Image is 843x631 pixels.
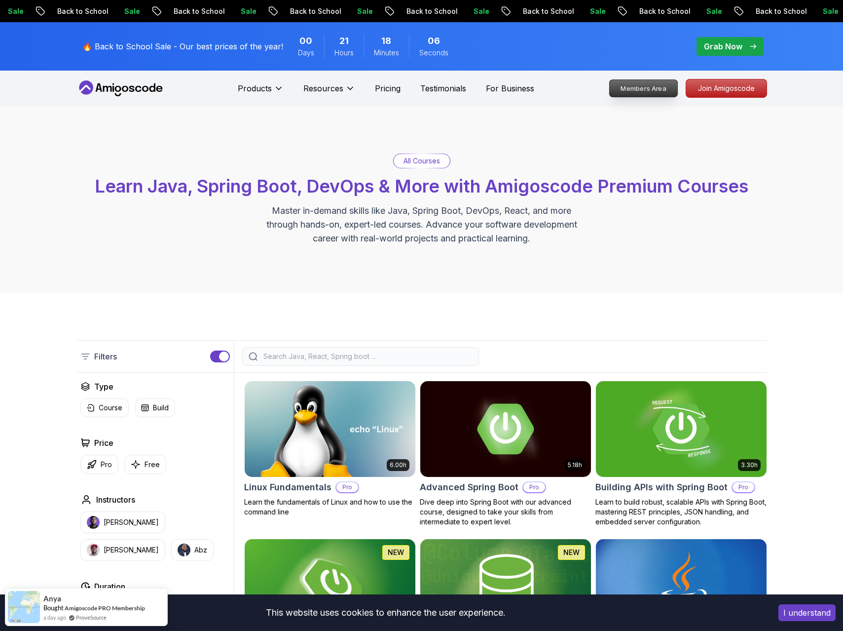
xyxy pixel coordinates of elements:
span: Minutes [374,48,399,58]
p: Pro [523,482,545,492]
p: Dive deep into Spring Boot with our advanced course, designed to take your skills from intermedia... [420,497,591,527]
p: Pro [101,460,112,470]
span: a day ago [43,613,66,622]
p: 5.18h [568,461,582,469]
p: Pro [733,482,754,492]
a: For Business [486,82,534,94]
p: Sale [116,6,147,16]
button: Products [238,82,284,102]
p: Back to School [747,6,814,16]
img: instructor img [87,544,100,556]
p: Resources [303,82,343,94]
p: Abz [194,545,207,555]
button: Pro [80,455,118,474]
p: Back to School [282,6,349,16]
button: instructor imgAbz [171,539,214,561]
p: NEW [388,548,404,557]
h2: Type [94,381,113,393]
a: Join Amigoscode [686,79,767,98]
a: Members Area [609,79,678,97]
img: Linux Fundamentals card [245,381,415,477]
span: 0 Days [299,34,312,48]
button: instructor img[PERSON_NAME] [80,512,165,533]
button: instructor img[PERSON_NAME] [80,539,165,561]
p: Master in-demand skills like Java, Spring Boot, DevOps, React, and more through hands-on, expert-... [256,204,587,245]
a: Building APIs with Spring Boot card3.30hBuilding APIs with Spring BootProLearn to build robust, s... [595,381,767,527]
p: 🔥 Back to School Sale - Our best prices of the year! [82,40,283,52]
a: Pricing [375,82,401,94]
h2: Instructors [96,494,135,506]
p: Members Area [609,80,677,97]
h2: Price [94,437,113,449]
img: Advanced Spring Boot card [420,381,591,477]
span: Anya [43,594,61,603]
p: Back to School [514,6,582,16]
p: Course [99,403,122,413]
button: Course [80,398,129,417]
p: Pro [336,482,358,492]
p: Back to School [398,6,465,16]
img: instructor img [178,544,190,556]
p: 3.30h [741,461,758,469]
p: [PERSON_NAME] [104,517,159,527]
h2: Duration [94,581,125,592]
img: instructor img [87,516,100,529]
span: 18 Minutes [381,34,391,48]
p: Join Amigoscode [686,79,767,97]
h2: Advanced Spring Boot [420,480,518,494]
img: provesource social proof notification image [8,591,40,623]
p: Grab Now [704,40,742,52]
span: 6 Seconds [428,34,440,48]
p: Sale [582,6,613,16]
span: Hours [334,48,354,58]
p: Sale [349,6,380,16]
p: Sale [698,6,730,16]
p: Back to School [165,6,232,16]
a: Advanced Spring Boot card5.18hAdvanced Spring BootProDive deep into Spring Boot with our advanced... [420,381,591,527]
img: Building APIs with Spring Boot card [596,381,767,477]
p: Back to School [49,6,116,16]
p: Free [145,460,160,470]
p: [PERSON_NAME] [104,545,159,555]
p: Sale [465,6,497,16]
a: Amigoscode PRO Membership [65,604,145,612]
div: This website uses cookies to enhance the user experience. [7,602,764,624]
p: Filters [94,351,117,362]
button: Accept cookies [778,604,836,621]
p: Learn the fundamentals of Linux and how to use the command line [244,497,416,517]
p: Products [238,82,272,94]
span: 21 Hours [339,34,349,48]
span: Bought [43,604,64,612]
p: Learn to build robust, scalable APIs with Spring Boot, mastering REST principles, JSON handling, ... [595,497,767,527]
h2: Linux Fundamentals [244,480,331,494]
button: Resources [303,82,355,102]
a: Testimonials [420,82,466,94]
h2: Building APIs with Spring Boot [595,480,728,494]
input: Search Java, React, Spring boot ... [261,352,473,361]
p: Build [153,403,169,413]
span: Seconds [419,48,448,58]
span: Learn Java, Spring Boot, DevOps & More with Amigoscode Premium Courses [95,175,748,197]
a: Linux Fundamentals card6.00hLinux FundamentalsProLearn the fundamentals of Linux and how to use t... [244,381,416,517]
p: All Courses [403,156,440,166]
span: Days [298,48,314,58]
button: Free [124,455,166,474]
p: NEW [563,548,580,557]
p: Sale [232,6,264,16]
p: Back to School [631,6,698,16]
a: ProveSource [76,614,107,621]
p: 6.00h [390,461,406,469]
button: Build [135,398,175,417]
